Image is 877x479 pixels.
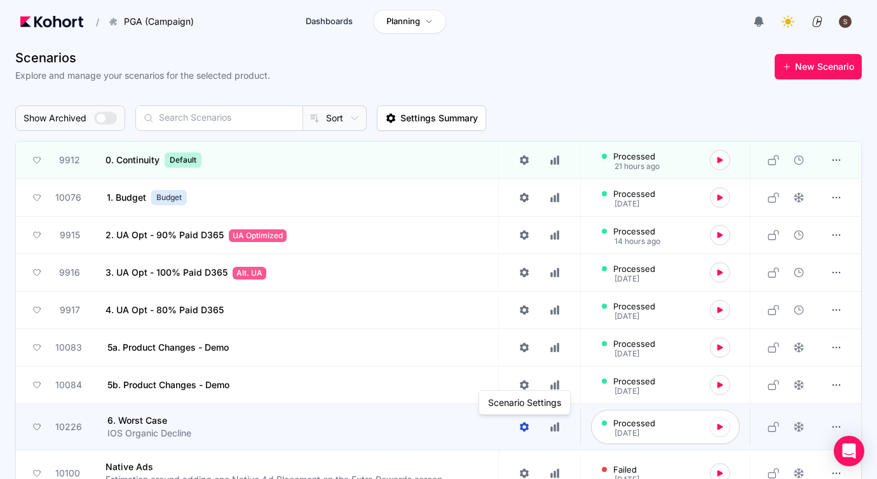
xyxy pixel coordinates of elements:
[795,60,854,73] span: New Scenario
[373,10,446,34] a: Planning
[151,190,187,205] span: Budget
[400,112,478,125] span: Settings Summary
[613,262,655,275] span: Processed
[613,463,637,476] span: Failed
[229,229,287,242] span: UA Optimized
[59,266,80,279] span: 9916
[602,429,639,437] div: [DATE]
[60,229,80,241] span: 9915
[24,112,86,125] span: Show Archived
[60,304,80,316] span: 9917
[834,436,864,466] div: Open Intercom Messenger
[165,152,201,168] span: Default
[613,375,655,388] span: Processed
[233,267,266,280] span: Alt. UA
[20,16,83,27] img: Kohort logo
[602,238,660,245] div: 14 hours ago
[602,350,639,358] div: [DATE]
[107,191,146,204] span: 1. Budget
[107,428,191,438] span: IOS Organic Decline
[59,154,80,166] span: 9912
[326,112,343,125] span: Sort
[613,225,655,238] span: Processed
[102,11,207,32] button: PGA (Campaign)
[386,15,420,28] span: Planning
[124,15,194,28] span: PGA (Campaign)
[486,393,564,412] div: Scenario Settings
[86,15,99,29] span: /
[55,379,82,391] span: 10084
[377,105,486,131] button: Settings Summary
[602,163,660,170] div: 21 hours ago
[55,421,82,433] span: 10226
[55,191,81,204] span: 10076
[105,461,153,473] span: Native Ads
[613,417,655,429] span: Processed
[292,10,365,34] a: Dashboards
[55,341,82,354] span: 10083
[775,54,862,79] button: New Scenario
[306,15,353,28] span: Dashboards
[15,51,76,64] span: Scenarios
[613,300,655,313] span: Processed
[105,266,228,279] span: 3. UA Opt - 100% Paid D365
[105,304,224,316] span: 4. UA Opt - 80% Paid D365
[105,229,224,241] span: 2. UA Opt - 90% Paid D365
[613,337,655,350] span: Processed
[602,275,639,283] div: [DATE]
[15,69,270,82] h3: Explore and manage your scenarios for the selected product.
[602,200,639,208] div: [DATE]
[602,388,639,395] div: [DATE]
[613,187,655,200] span: Processed
[811,15,824,28] img: logo_ConcreteSoftwareLogo_20230810134128192030.png
[602,313,639,320] div: [DATE]
[107,341,229,354] span: 5a. Product Changes - Demo
[136,106,303,129] input: Search Scenarios
[107,379,229,391] span: 5b. Product Changes - Demo
[613,150,655,163] span: Processed
[105,154,160,166] span: 0. Continuity
[107,414,167,427] span: 6. Worst Case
